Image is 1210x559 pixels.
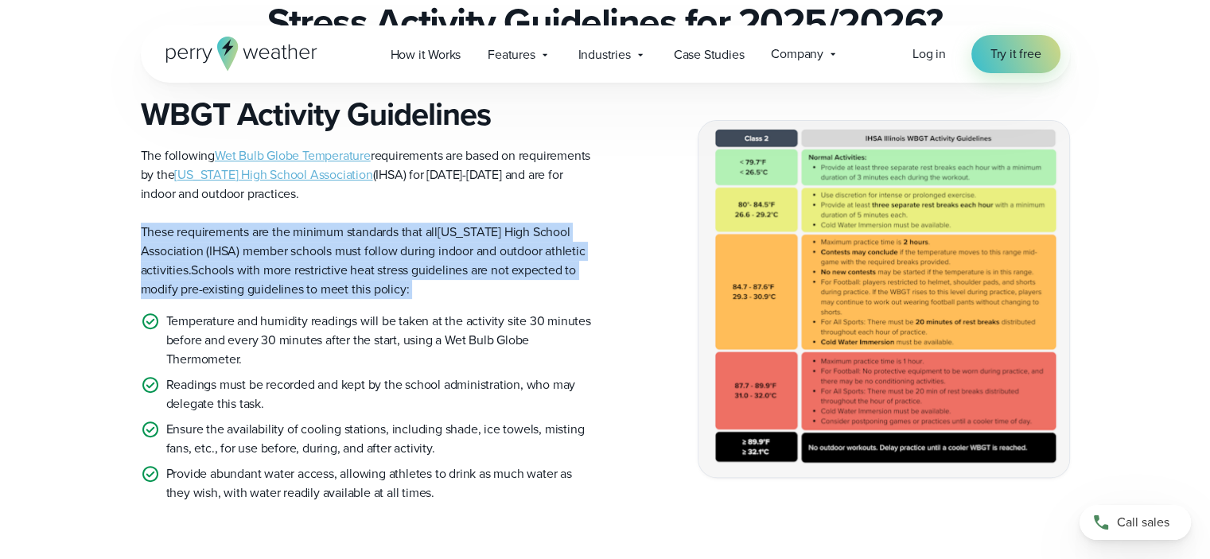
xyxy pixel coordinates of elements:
a: Call sales [1080,505,1191,540]
span: IHSA) member schools must follow during indoor and outdoor athletic activities. [141,242,586,279]
a: [US_STATE] High School Association [174,165,372,184]
p: Provide abundant water access, allowing athletes to drink as much water as they wish, with water ... [166,464,593,503]
span: Call sales [1117,513,1169,532]
span: requirements are based on requirements by the [141,146,591,184]
span: Log in [912,45,946,63]
a: Case Studies [660,38,758,71]
span: [US_STATE] High School Association ( [141,223,570,260]
p: Temperature and humidity readings will be taken at the activity site 30 minutes before and every ... [166,312,593,369]
h3: WBGT Activity Guidelines [141,95,593,134]
span: Company [771,45,823,64]
a: Wet Bulb Globe Temperature [215,146,371,165]
span: Schools with more restrictive heat stress guidelines are not expected to modify pre-existing guid... [141,261,576,298]
span: : [407,280,410,298]
span: Case Studies [674,45,745,64]
span: How it Works [391,45,461,64]
a: Log in [912,45,946,64]
span: (IHSA) for [DATE]-[DATE] and are for indoor and outdoor practices. [141,165,563,203]
span: The following [141,146,215,165]
a: How it Works [377,38,475,71]
p: Readings must be recorded and kept by the school administration, who may delegate this task. [166,375,593,413]
a: Try it free [971,35,1060,73]
span: Features [488,45,535,64]
span: Industries [578,45,631,64]
p: Ensure the availability of cooling stations, including shade, ice towels, misting fans, etc., for... [166,420,593,458]
span: These requirements are the minimum standards that all [141,223,438,241]
span: Try it free [990,45,1041,64]
img: Illinois IHSA WBGT Guidelines [698,121,1069,477]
